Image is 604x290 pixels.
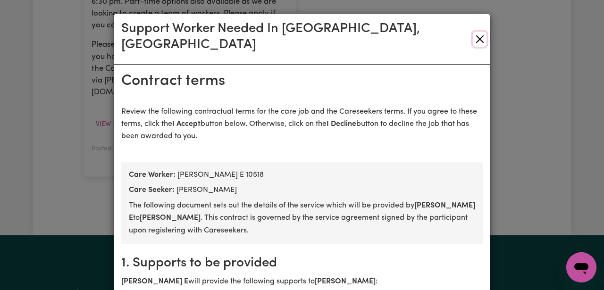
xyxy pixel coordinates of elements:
h2: Contract terms [121,72,483,90]
p: Review the following contractual terms for the care job and the Careseekers terms. If you agree t... [121,106,483,143]
iframe: Button to launch messaging window [566,252,596,282]
p: The following document sets out the details of the service which will be provided by to . This co... [129,199,475,237]
div: [PERSON_NAME] E 10518 [129,169,475,181]
button: Close [473,32,487,47]
b: Care Worker: [129,171,176,179]
p: will provide the following supports to : [121,275,483,288]
div: [PERSON_NAME] [129,184,475,196]
b: Care Seeker: [129,186,175,194]
h3: Support Worker Needed In [GEOGRAPHIC_DATA], [GEOGRAPHIC_DATA] [121,21,473,53]
b: [PERSON_NAME] [315,278,376,285]
strong: I Accept [172,120,201,128]
b: [PERSON_NAME] [140,214,201,222]
b: [PERSON_NAME] E [121,278,188,285]
strong: I Decline [327,120,356,128]
h2: 1. Supports to be provided [121,256,483,272]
